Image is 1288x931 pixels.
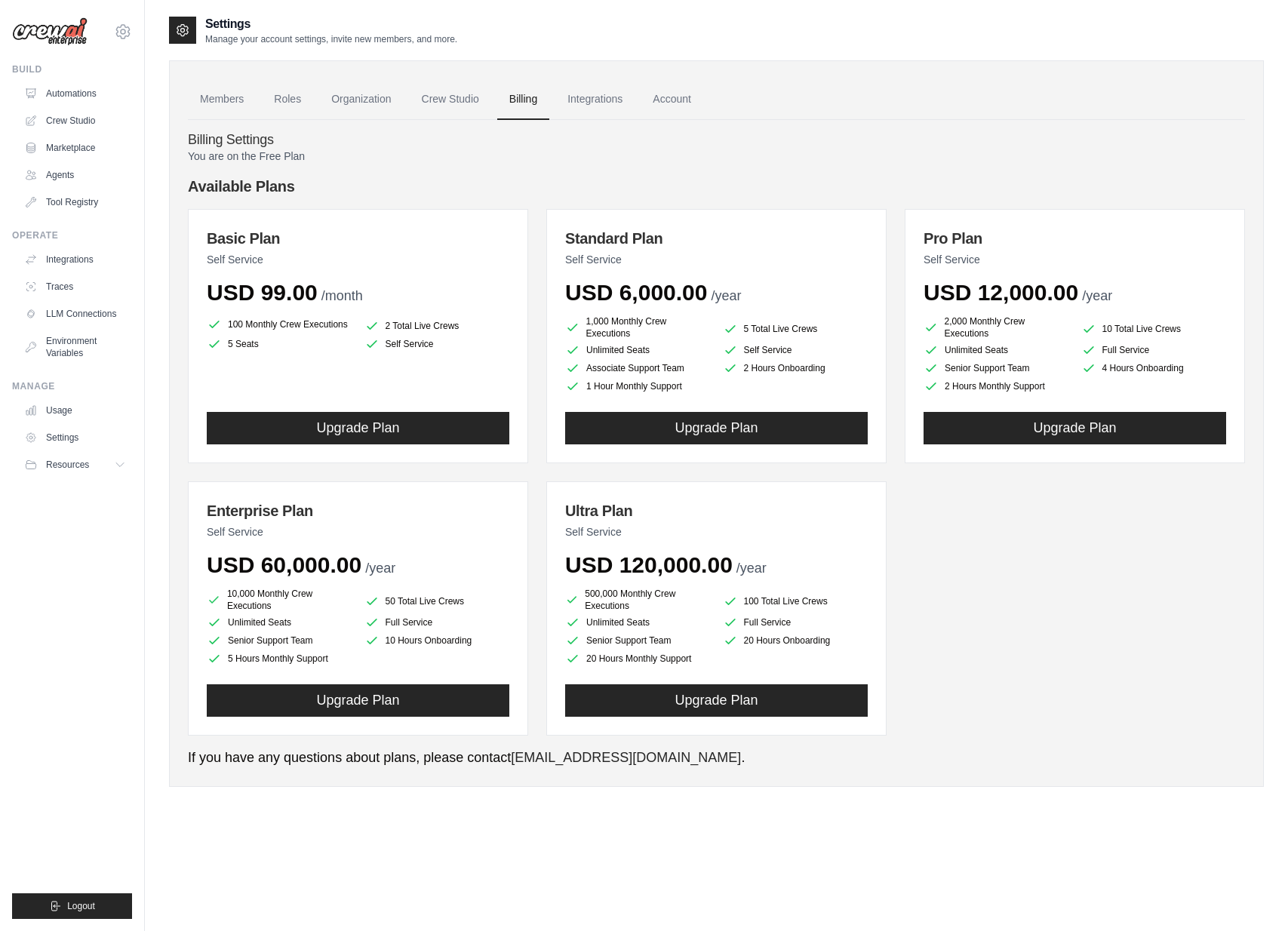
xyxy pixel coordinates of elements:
li: 100 Total Live Crews [723,591,868,612]
a: Agents [18,163,132,187]
li: Full Service [723,615,868,630]
li: 20 Hours Monthly Support [565,651,711,666]
p: Self Service [565,252,868,267]
li: Full Service [1081,343,1227,358]
p: If you have any questions about plans, please contact . [188,748,1245,768]
li: 20 Hours Onboarding [723,633,868,648]
a: Crew Studio [18,109,132,133]
span: USD 120,000.00 [565,552,733,577]
li: Unlimited Seats [207,615,352,630]
a: Integrations [555,79,635,120]
li: Senior Support Team [924,361,1069,376]
h3: Ultra Plan [565,500,868,521]
li: 5 Hours Monthly Support [207,651,352,666]
img: Logo [12,17,88,46]
h4: Available Plans [188,176,1245,197]
li: Unlimited Seats [565,615,711,630]
li: 1,000 Monthly Crew Executions [565,315,711,340]
a: Automations [18,81,132,106]
div: Operate [12,229,132,241]
a: [EMAIL_ADDRESS][DOMAIN_NAME] [511,750,741,765]
li: 2,000 Monthly Crew Executions [924,315,1069,340]
li: 10,000 Monthly Crew Executions [207,588,352,612]
p: Self Service [924,252,1226,267]
a: Members [188,79,256,120]
li: 4 Hours Onboarding [1081,361,1227,376]
span: Logout [67,900,95,912]
button: Upgrade Plan [565,684,868,717]
a: Traces [18,275,132,299]
li: Senior Support Team [565,633,711,648]
span: Resources [46,459,89,471]
a: Integrations [18,247,132,272]
li: 5 Total Live Crews [723,318,868,340]
span: /year [365,561,395,576]
span: USD 6,000.00 [565,280,707,305]
li: Senior Support Team [207,633,352,648]
a: Marketplace [18,136,132,160]
li: Full Service [364,615,510,630]
li: 5 Seats [207,336,352,352]
button: Upgrade Plan [207,412,509,444]
a: Crew Studio [410,79,491,120]
li: 2 Total Live Crews [364,318,510,333]
p: Self Service [207,252,509,267]
div: Build [12,63,132,75]
span: /year [736,561,767,576]
li: Associate Support Team [565,361,711,376]
span: USD 60,000.00 [207,552,361,577]
p: Self Service [207,524,509,539]
h4: Billing Settings [188,132,1245,149]
a: Environment Variables [18,329,132,365]
span: USD 12,000.00 [924,280,1078,305]
button: Resources [18,453,132,477]
li: Unlimited Seats [565,343,711,358]
a: Roles [262,79,313,120]
li: 100 Monthly Crew Executions [207,315,352,333]
button: Upgrade Plan [207,684,509,717]
button: Logout [12,893,132,919]
li: 2 Hours Onboarding [723,361,868,376]
button: Upgrade Plan [565,412,868,444]
a: Tool Registry [18,190,132,214]
button: Upgrade Plan [924,412,1226,444]
span: /year [711,288,741,303]
div: Manage [12,380,132,392]
a: Settings [18,426,132,450]
p: You are on the Free Plan [188,149,1245,164]
li: Self Service [364,336,510,352]
h3: Enterprise Plan [207,500,509,521]
li: 50 Total Live Crews [364,591,510,612]
p: Manage your account settings, invite new members, and more. [205,33,457,45]
h3: Standard Plan [565,228,868,249]
li: 10 Hours Onboarding [364,633,510,648]
h2: Settings [205,15,457,33]
li: 2 Hours Monthly Support [924,379,1069,394]
span: /month [321,288,363,303]
li: 1 Hour Monthly Support [565,379,711,394]
a: Billing [497,79,549,120]
span: /year [1082,288,1112,303]
a: Account [641,79,703,120]
li: 10 Total Live Crews [1081,318,1227,340]
a: Organization [319,79,403,120]
a: LLM Connections [18,302,132,326]
h3: Pro Plan [924,228,1226,249]
span: USD 99.00 [207,280,318,305]
li: 500,000 Monthly Crew Executions [565,588,711,612]
h3: Basic Plan [207,228,509,249]
li: Self Service [723,343,868,358]
p: Self Service [565,524,868,539]
li: Unlimited Seats [924,343,1069,358]
a: Usage [18,398,132,422]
